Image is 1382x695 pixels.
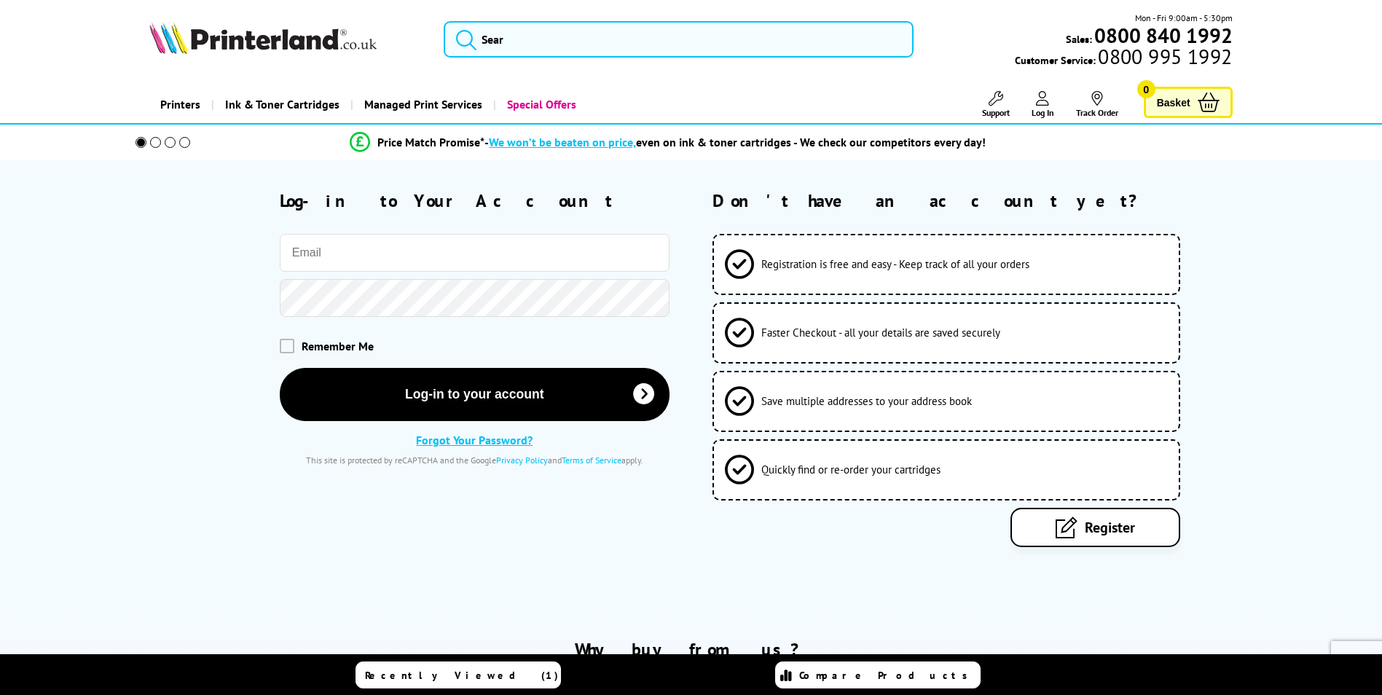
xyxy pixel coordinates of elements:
[761,463,941,476] span: Quickly find or re-order your cartridges
[982,91,1010,118] a: Support
[493,86,587,123] a: Special Offers
[149,22,425,57] a: Printerland Logo
[1066,32,1092,46] span: Sales:
[1076,91,1118,118] a: Track Order
[484,135,986,149] div: - even on ink & toner cartridges - We check our competitors every day!
[1157,93,1190,112] span: Basket
[444,21,914,58] input: Sear
[1135,11,1233,25] span: Mon - Fri 9:00am - 5:30pm
[1085,518,1135,537] span: Register
[1092,28,1233,42] a: 0800 840 1992
[799,669,975,682] span: Compare Products
[496,455,548,466] a: Privacy Policy
[149,86,211,123] a: Printers
[1137,80,1155,98] span: 0
[211,86,350,123] a: Ink & Toner Cartridges
[1015,50,1232,67] span: Customer Service:
[302,339,374,353] span: Remember Me
[1032,91,1054,118] a: Log In
[350,86,493,123] a: Managed Print Services
[149,22,377,54] img: Printerland Logo
[1096,50,1232,63] span: 0800 995 1992
[280,455,670,466] div: This site is protected by reCAPTCHA and the Google and apply.
[365,669,559,682] span: Recently Viewed (1)
[982,107,1010,118] span: Support
[280,368,670,421] button: Log-in to your account
[356,661,561,688] a: Recently Viewed (1)
[712,189,1232,212] h2: Don't have an account yet?
[775,661,981,688] a: Compare Products
[562,455,621,466] a: Terms of Service
[1032,107,1054,118] span: Log In
[416,433,533,447] a: Forgot Your Password?
[1094,22,1233,49] b: 0800 840 1992
[149,638,1232,661] h2: Why buy from us?
[761,394,972,408] span: Save multiple addresses to your address book
[280,189,670,212] h2: Log-in to Your Account
[761,257,1029,271] span: Registration is free and easy - Keep track of all your orders
[1010,508,1180,547] a: Register
[761,326,1000,339] span: Faster Checkout - all your details are saved securely
[280,234,670,272] input: Email
[1144,87,1233,118] a: Basket 0
[489,135,636,149] span: We won’t be beaten on price,
[116,130,1221,155] li: modal_Promise
[225,86,339,123] span: Ink & Toner Cartridges
[377,135,484,149] span: Price Match Promise*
